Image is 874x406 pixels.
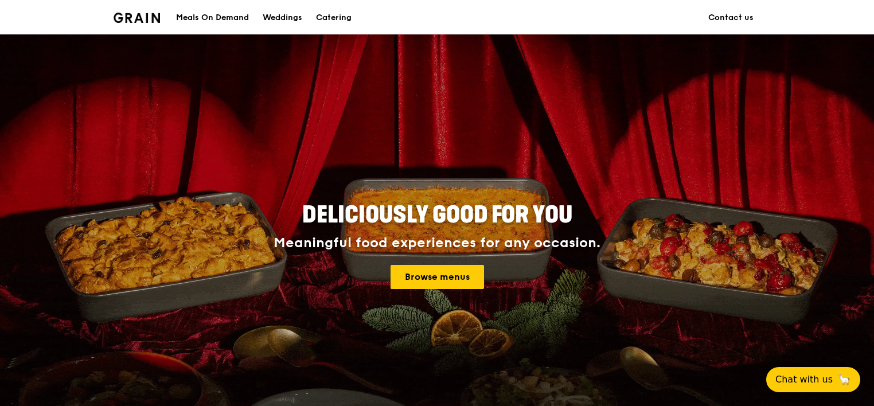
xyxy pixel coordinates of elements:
[263,1,302,35] div: Weddings
[114,13,160,23] img: Grain
[309,1,358,35] a: Catering
[766,367,860,392] button: Chat with us🦙
[775,373,833,387] span: Chat with us
[256,1,309,35] a: Weddings
[231,235,643,251] div: Meaningful food experiences for any occasion.
[302,201,572,229] span: Deliciously good for you
[701,1,760,35] a: Contact us
[176,1,249,35] div: Meals On Demand
[837,373,851,387] span: 🦙
[316,1,352,35] div: Catering
[391,265,484,289] a: Browse menus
